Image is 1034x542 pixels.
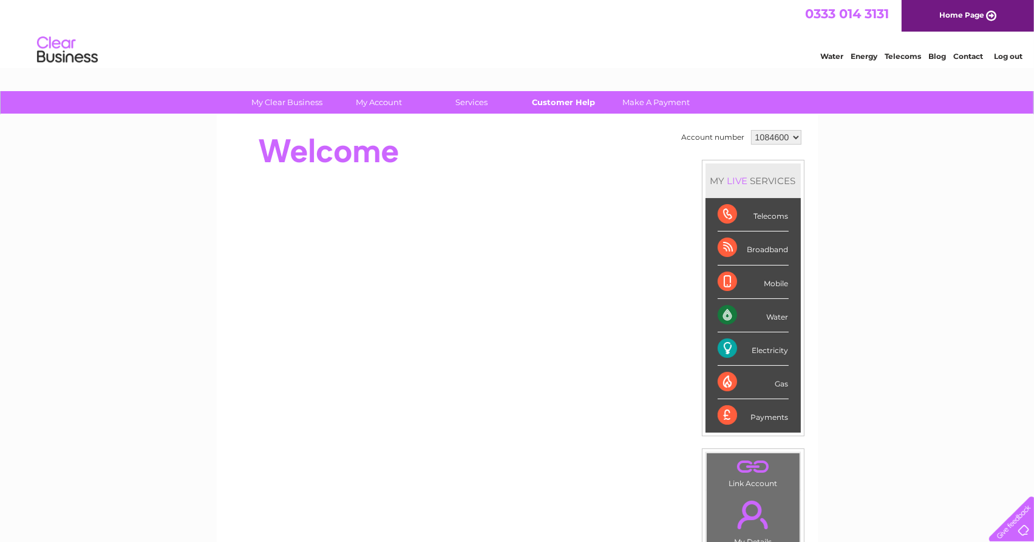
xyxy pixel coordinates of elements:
[718,366,789,399] div: Gas
[679,127,748,148] td: Account number
[514,91,614,114] a: Customer Help
[710,493,797,536] a: .
[820,52,843,61] a: Water
[953,52,983,61] a: Contact
[710,456,797,478] a: .
[706,163,801,198] div: MY SERVICES
[851,52,877,61] a: Energy
[994,52,1022,61] a: Log out
[725,175,750,187] div: LIVE
[329,91,429,114] a: My Account
[36,32,98,69] img: logo.png
[718,198,789,232] div: Telecoms
[885,52,921,61] a: Telecoms
[237,91,337,114] a: My Clear Business
[718,332,789,366] div: Electricity
[718,299,789,332] div: Water
[231,7,804,59] div: Clear Business is a trading name of Verastar Limited (registered in [GEOGRAPHIC_DATA] No. 3667643...
[718,232,789,265] div: Broadband
[718,266,789,299] div: Mobile
[928,52,946,61] a: Blog
[421,91,522,114] a: Services
[606,91,706,114] a: Make A Payment
[706,453,800,491] td: Link Account
[718,399,789,432] div: Payments
[805,6,889,21] a: 0333 014 3131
